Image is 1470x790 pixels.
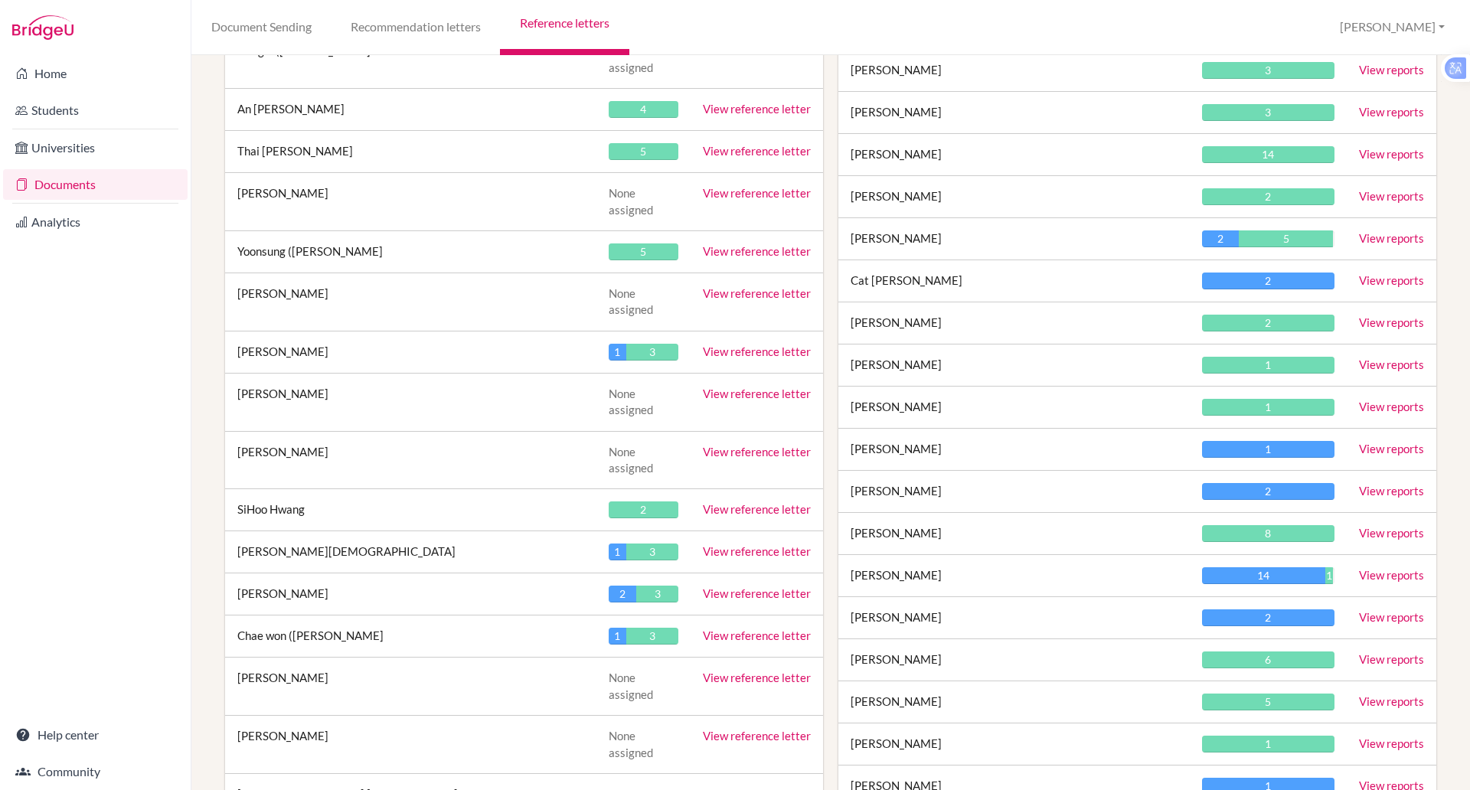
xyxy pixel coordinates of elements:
div: 1 [609,628,626,645]
div: 2 [609,501,678,518]
a: View reference letter [703,445,811,459]
td: [PERSON_NAME] [838,639,1190,681]
span: None assigned [609,186,653,216]
td: [PERSON_NAME] [225,373,596,431]
a: View reports [1359,400,1424,413]
span: None assigned [609,729,653,759]
a: View reports [1359,357,1424,371]
div: 1 [1202,441,1334,458]
td: [PERSON_NAME] [838,681,1190,723]
a: View reference letter [703,729,811,743]
div: 14 [1202,567,1325,584]
a: View reference letter [703,186,811,200]
div: 3 [636,586,678,602]
td: Cat [PERSON_NAME] [838,260,1190,302]
div: 2 [609,586,636,602]
td: An [PERSON_NAME] [225,89,596,131]
div: 1 [1202,736,1334,752]
a: View reports [1359,484,1424,498]
td: Chae won ([PERSON_NAME] [225,615,596,658]
div: 14 [1202,146,1334,163]
a: View reports [1359,526,1424,540]
div: 1 [1325,567,1333,584]
a: View reference letter [703,628,811,642]
a: Students [3,95,188,126]
a: View reports [1359,652,1424,666]
a: View reference letter [703,502,811,516]
td: [PERSON_NAME] [838,513,1190,555]
div: 2 [1202,230,1239,247]
span: None assigned [609,671,653,700]
div: 4 [609,101,678,118]
td: [PERSON_NAME] [225,658,596,716]
td: [PERSON_NAME] [225,716,596,774]
div: 8 [1202,525,1334,542]
div: 5 [609,243,678,260]
td: [PERSON_NAME][DEMOGRAPHIC_DATA] [225,531,596,573]
a: View reports [1359,105,1424,119]
td: Yoonsung ([PERSON_NAME] [225,230,596,273]
td: [PERSON_NAME] [225,273,596,331]
img: Bridge-U [12,15,73,40]
div: 1 [1202,357,1334,374]
a: View reference letter [703,286,811,300]
a: View reports [1359,189,1424,203]
td: [PERSON_NAME] [838,50,1190,92]
a: View reports [1359,610,1424,624]
td: [PERSON_NAME] [838,471,1190,513]
div: 5 [609,143,678,160]
td: [PERSON_NAME] [225,331,596,373]
td: [PERSON_NAME] [838,555,1190,597]
div: 2 [1202,609,1334,626]
div: 3 [1202,62,1334,79]
a: View reference letter [703,544,811,558]
div: 3 [626,628,678,645]
a: View reference letter [703,387,811,400]
a: View reports [1359,231,1424,245]
td: [PERSON_NAME] [838,134,1190,176]
div: 1 [1202,399,1334,416]
td: [PERSON_NAME] [838,387,1190,429]
td: [PERSON_NAME] [838,429,1190,471]
td: [PERSON_NAME] [838,92,1190,134]
a: View reference letter [703,144,811,158]
a: View reference letter [703,344,811,358]
span: None assigned [609,445,653,475]
td: [PERSON_NAME] [225,573,596,615]
td: [PERSON_NAME] [838,344,1190,387]
td: [PERSON_NAME] [838,176,1190,218]
a: View reports [1359,736,1424,750]
div: 3 [626,544,678,560]
div: 2 [1202,483,1334,500]
a: Universities [3,132,188,163]
td: Dongki ([PERSON_NAME] [225,31,596,89]
td: [PERSON_NAME] [838,218,1190,260]
div: 5 [1239,230,1333,247]
div: 2 [1202,315,1334,331]
a: View reference letter [703,671,811,684]
a: Home [3,58,188,89]
a: View reference letter [703,244,811,258]
a: View reports [1359,315,1424,329]
a: View reports [1359,273,1424,287]
td: [PERSON_NAME] [838,597,1190,639]
td: Thai [PERSON_NAME] [225,131,596,173]
span: None assigned [609,387,653,416]
a: View reports [1359,568,1424,582]
span: None assigned [609,286,653,316]
div: 2 [1202,273,1334,289]
div: 1 [609,544,626,560]
div: 3 [1202,104,1334,121]
div: 6 [1202,651,1334,668]
div: 1 [609,344,626,361]
div: 3 [626,344,678,361]
span: None assigned [609,44,653,73]
a: Documents [3,169,188,200]
button: [PERSON_NAME] [1333,13,1452,41]
a: View reports [1359,147,1424,161]
td: SiHoo Hwang [225,489,596,531]
a: Community [3,756,188,787]
td: [PERSON_NAME] [225,173,596,231]
a: View reference letter [703,586,811,600]
div: 5 [1202,694,1334,710]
